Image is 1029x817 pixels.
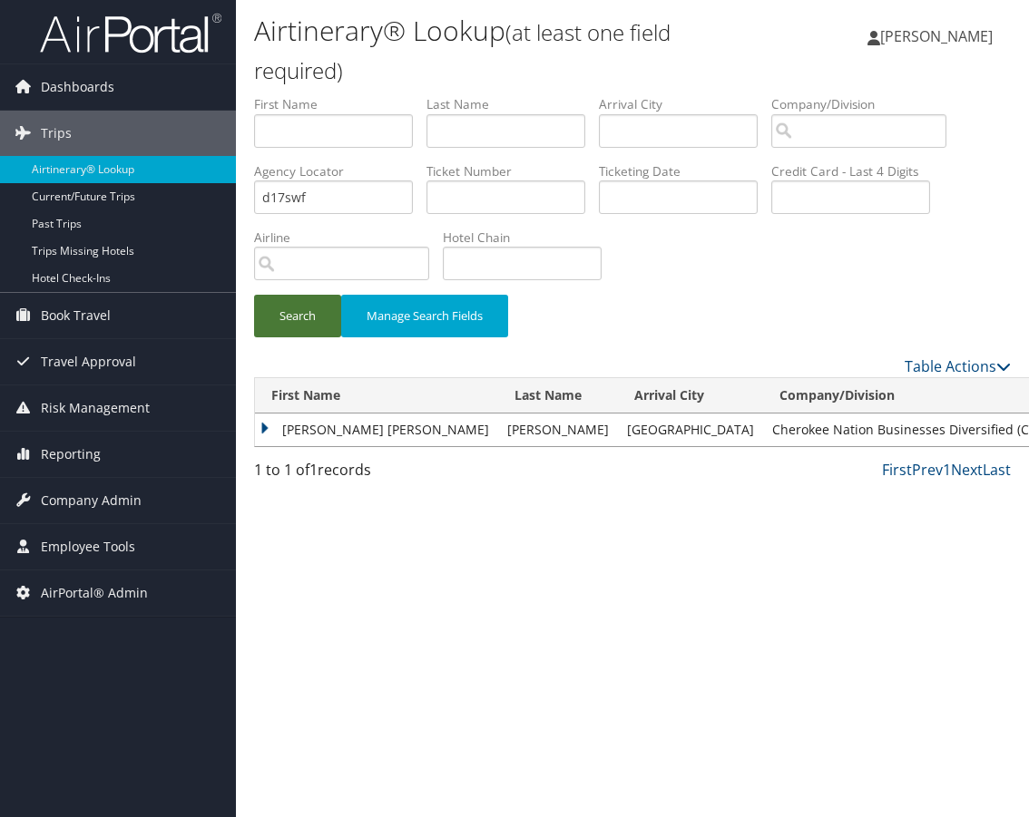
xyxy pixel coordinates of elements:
[882,460,912,480] a: First
[40,12,221,54] img: airportal-logo.png
[771,162,944,180] label: Credit Card - Last 4 Digits
[426,95,599,113] label: Last Name
[951,460,983,480] a: Next
[618,413,763,446] td: [GEOGRAPHIC_DATA]
[41,385,150,431] span: Risk Management
[255,413,498,446] td: [PERSON_NAME] [PERSON_NAME]
[41,478,142,523] span: Company Admin
[983,460,1011,480] a: Last
[41,64,114,110] span: Dashboards
[41,432,101,477] span: Reporting
[880,26,993,46] span: [PERSON_NAME]
[41,293,111,338] span: Book Travel
[599,95,771,113] label: Arrival City
[599,162,771,180] label: Ticketing Date
[254,95,426,113] label: First Name
[618,378,763,413] th: Arrival City: activate to sort column ascending
[443,229,615,247] label: Hotel Chain
[905,356,1011,376] a: Table Actions
[426,162,599,180] label: Ticket Number
[254,459,423,490] div: 1 to 1 of records
[41,339,136,384] span: Travel Approval
[254,229,443,247] label: Airline
[41,111,72,156] span: Trips
[498,413,618,446] td: [PERSON_NAME]
[341,295,508,337] button: Manage Search Fields
[254,12,759,88] h1: Airtinerary® Lookup
[498,378,618,413] th: Last Name: activate to sort column ascending
[254,162,426,180] label: Agency Locator
[867,9,1011,63] a: [PERSON_NAME]
[254,295,341,337] button: Search
[912,460,943,480] a: Prev
[943,460,951,480] a: 1
[771,95,960,113] label: Company/Division
[309,460,318,480] span: 1
[41,570,148,616] span: AirPortal® Admin
[255,378,498,413] th: First Name: activate to sort column ascending
[41,524,135,569] span: Employee Tools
